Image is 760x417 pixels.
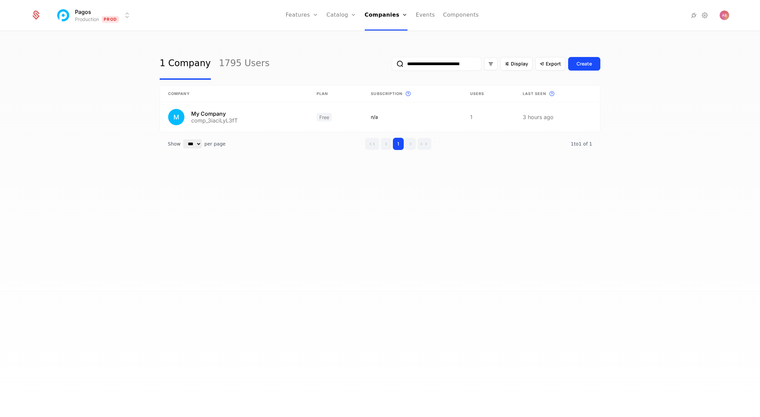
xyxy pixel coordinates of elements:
th: Company [160,86,308,102]
span: 1 to 1 of [571,141,589,147]
button: Go to first page [365,138,379,150]
button: Open user button [720,11,729,20]
div: Table pagination [160,132,600,155]
button: Go to previous page [381,138,392,150]
div: Page navigation [365,138,432,150]
span: Prod [102,16,119,23]
a: Integrations [690,11,698,19]
span: Export [546,60,561,67]
span: Last seen [523,91,546,97]
th: Plan [308,86,363,102]
button: Create [568,57,600,71]
div: Production [75,16,99,23]
button: Go to next page [405,138,416,150]
span: Subscription [371,91,402,97]
button: Filter options [484,57,498,70]
a: 1 Company [160,48,211,80]
span: Display [511,60,528,67]
a: Settings [701,11,709,19]
img: Andy Barker [720,11,729,20]
a: 1795 Users [219,48,269,80]
button: Go to last page [417,138,432,150]
select: Select page size [183,139,202,148]
span: Pagos [75,8,91,16]
button: Export [535,57,565,71]
img: Pagos [55,7,72,23]
span: Show [168,140,181,147]
span: per page [204,140,226,147]
button: Select environment [57,8,131,23]
div: Create [577,60,592,67]
span: 1 [571,141,592,147]
button: Go to page 1 [393,138,404,150]
th: Users [462,86,515,102]
button: Display [500,57,533,71]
